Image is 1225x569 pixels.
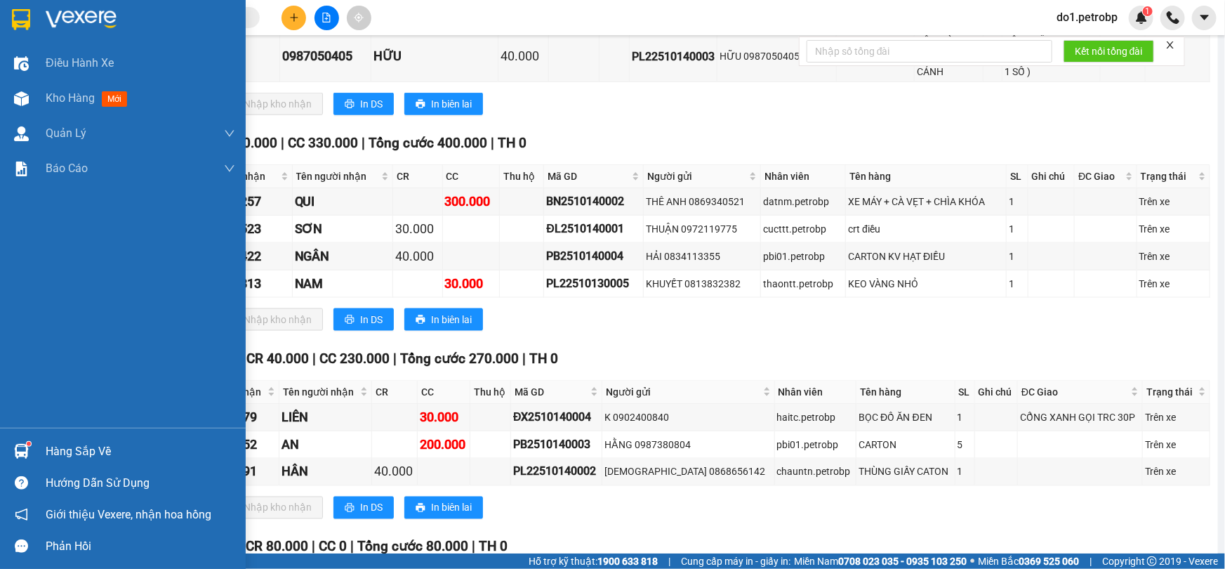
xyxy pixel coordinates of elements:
[511,404,602,431] td: ĐX2510140004
[345,315,355,326] span: printer
[479,539,508,555] span: TH 0
[293,188,394,216] td: QUI
[958,464,972,480] div: 1
[1075,44,1143,59] span: Kết nối tổng đài
[647,169,747,184] span: Người gửi
[12,9,30,30] img: logo-vxr
[546,220,640,237] div: ĐL2510140001
[14,91,29,106] img: warehouse-icon
[761,165,846,188] th: Nhân viên
[491,135,494,151] span: |
[522,351,526,367] span: |
[544,270,643,298] td: PL22510130005
[279,404,372,431] td: LIÊN
[1192,6,1217,30] button: caret-down
[14,162,29,176] img: solution-icon
[777,464,854,480] div: chauntn.petrobp
[859,437,952,452] div: CARTON
[288,135,358,151] span: CC 330.000
[546,192,640,210] div: BN2510140002
[511,459,602,486] td: PL22510140002
[345,503,355,514] span: printer
[807,40,1052,63] input: Nhập số tổng đài
[646,249,759,264] div: HẢI 0834113355
[14,56,29,71] img: warehouse-icon
[978,554,1079,569] span: Miền Bắc
[15,539,28,553] span: message
[470,381,511,404] th: Thu hộ
[604,437,772,452] div: HẰNG 0987380804
[1045,8,1129,26] span: do1.petrobp
[1021,384,1128,400] span: ĐC Giao
[420,435,468,454] div: 200.000
[281,135,284,151] span: |
[418,381,470,404] th: CC
[1009,194,1026,209] div: 1
[777,410,854,425] div: haitc.petrobp
[1139,249,1207,264] div: Trên xe
[846,165,1007,188] th: Tên hàng
[443,165,500,188] th: CC
[848,249,1004,264] div: CARTON KV HẠT ĐIỀU
[314,6,339,30] button: file-add
[350,539,354,555] span: |
[856,381,955,404] th: Tên hàng
[354,13,364,22] span: aim
[1145,410,1207,425] div: Trên xe
[333,93,394,115] button: printerIn DS
[393,165,442,188] th: CR
[958,410,972,425] div: 1
[958,437,972,452] div: 5
[293,243,394,270] td: NGÂN
[859,464,952,480] div: THÙNG GIẤY CATON
[431,500,472,516] span: In biên lai
[472,539,475,555] span: |
[295,219,391,239] div: SƠN
[293,270,394,298] td: NAM
[632,48,715,65] div: PL22510140003
[360,500,383,516] span: In DS
[515,384,588,400] span: Mã GD
[1078,169,1122,184] span: ĐC Giao
[838,556,967,567] strong: 0708 023 035 - 0935 103 250
[15,508,28,521] span: notification
[546,247,640,265] div: PB2510140004
[322,13,331,22] span: file-add
[1139,276,1207,292] div: Trên xe
[848,194,1004,209] div: XE MÁY + CÀ VẸT + CHÌA KHÓA
[282,407,369,427] div: LIÊN
[646,221,759,237] div: THUẬN 0972119775
[544,188,643,216] td: BN2510140002
[777,437,854,452] div: pbi01.petrobp
[604,464,772,480] div: [DEMOGRAPHIC_DATA] 0868656142
[763,276,843,292] div: thaontt.petrobp
[46,473,235,494] div: Hướng dẫn sử dụng
[513,408,600,426] div: ĐX2510140004
[501,46,546,66] div: 40.000
[246,351,309,367] span: CR 40.000
[431,96,472,112] span: In biên lai
[529,554,658,569] span: Hỗ trợ kỹ thuật:
[604,410,772,425] div: K 0902400840
[280,31,371,82] td: 0987050405
[319,351,390,367] span: CC 230.000
[357,539,468,555] span: Tổng cước 80.000
[360,96,383,112] span: In DS
[1139,194,1207,209] div: Trên xe
[333,497,394,519] button: printerIn DS
[416,99,425,110] span: printer
[1139,221,1207,237] div: Trên xe
[362,135,365,151] span: |
[333,308,394,331] button: printerIn DS
[295,247,391,266] div: NGÂN
[46,124,86,142] span: Quản Lý
[46,536,235,557] div: Phản hồi
[46,506,211,523] span: Giới thiệu Vexere, nhận hoa hồng
[970,558,974,564] span: ⚪️
[46,54,114,72] span: Điều hành xe
[431,312,472,327] span: In biên lai
[312,539,315,555] span: |
[295,192,391,211] div: QUI
[720,48,834,64] div: HỮU 0987050405
[404,497,483,519] button: printerIn biên lai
